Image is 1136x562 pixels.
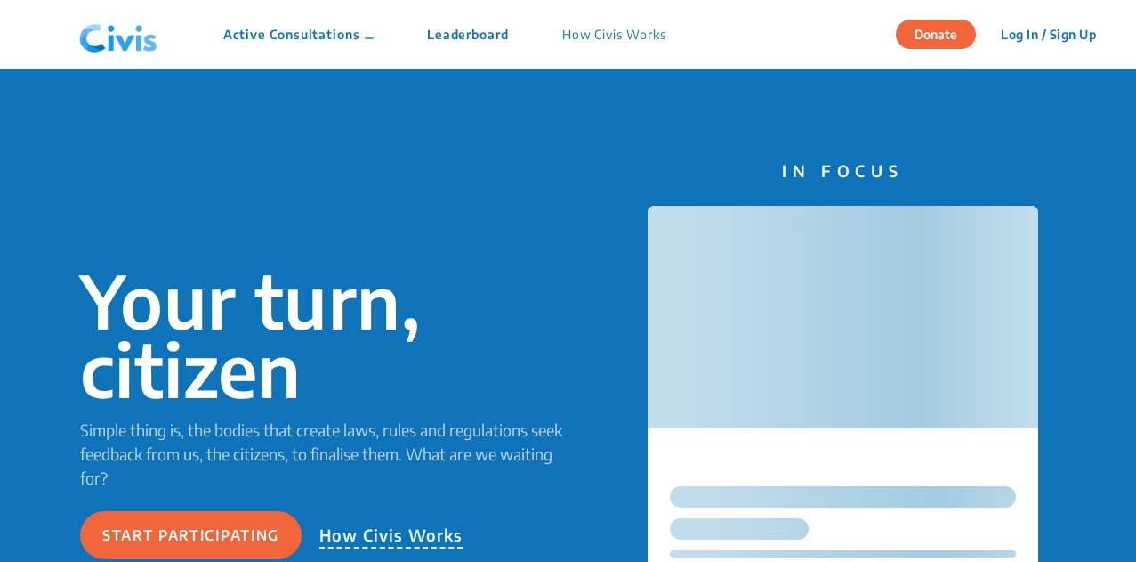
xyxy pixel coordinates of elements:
[319,523,463,549] p: How Civis Works
[989,20,1108,48] button: Log In / Sign Up
[80,511,302,559] button: Start participating
[80,418,568,490] p: Simple thing is, the bodies that create laws, rules and regulations seek feedback from us, the ci...
[896,20,976,49] button: Donate
[648,159,1038,183] p: IN FOCUS
[223,25,374,44] p: Active Consultations
[896,24,989,42] a: Donate
[72,8,165,61] img: navlogo.png
[427,25,509,44] p: Leaderboard
[562,25,666,44] p: How Civis Works
[80,266,568,403] p: Your turn, citizen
